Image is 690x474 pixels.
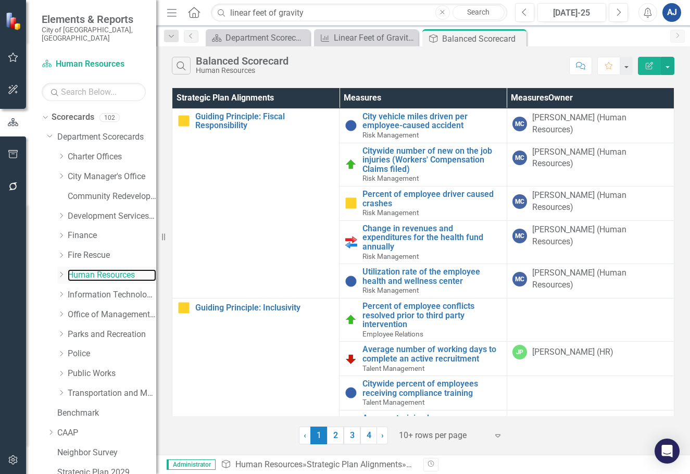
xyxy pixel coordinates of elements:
a: Charter Offices [68,151,156,163]
div: [PERSON_NAME] (Human Resources) [532,112,669,136]
span: Talent Management [362,398,424,406]
img: Information Unavailable [345,119,357,132]
a: Fire Rescue [68,250,156,261]
img: Information Unavailable [345,386,357,399]
div: Balanced Scorecard [196,55,288,67]
a: Strategic Plan Alignments [307,459,402,469]
a: 2 [327,427,344,444]
a: Human Resources [235,459,303,469]
img: Information Unavailable [345,275,357,288]
td: Double-Click to Edit [507,143,674,186]
a: Linear Feet of Gravity Sewer Pipe Lines Cleaned [317,31,416,44]
div: Human Resources [196,67,288,74]
a: Average training hours per employee [362,414,501,432]
a: Parks and Recreation [68,329,156,341]
img: Output [345,236,357,248]
td: Double-Click to Edit [507,298,674,341]
a: Human Resources [42,58,146,70]
a: 4 [360,427,377,444]
span: › [381,430,384,440]
td: Double-Click to Edit [507,108,674,143]
div: MC [512,194,527,209]
a: Development Services Department [68,210,156,222]
span: Administrator [167,459,216,470]
span: Risk Management [362,131,419,139]
div: [DATE]-25 [541,7,603,19]
img: Monitoring Progress [178,302,190,314]
a: 3 [344,427,360,444]
div: [PERSON_NAME] (HR) [532,346,613,358]
td: Double-Click to Edit [507,376,674,410]
a: City Manager's Office [68,171,156,183]
span: Talent Management [362,364,424,372]
td: Double-Click to Edit Right Click for Context Menu [340,376,507,410]
td: Double-Click to Edit Right Click for Context Menu [340,186,507,221]
img: Monitoring Progress [345,197,357,209]
td: Double-Click to Edit Right Click for Context Menu [340,264,507,298]
img: ClearPoint Strategy [5,12,23,30]
td: Double-Click to Edit [507,410,674,444]
a: Search [453,5,505,20]
td: Double-Click to Edit Right Click for Context Menu [340,298,507,341]
div: Department Scorecard [225,31,307,44]
a: Public Works [68,368,156,380]
img: Monitoring Progress [178,115,190,127]
div: [PERSON_NAME] (Human Resources) [532,146,669,170]
img: Proceeding as Planned [345,158,357,171]
a: Percent of employee conflicts resolved prior to third party intervention [362,302,501,329]
td: Double-Click to Edit [507,264,674,298]
td: Double-Click to Edit Right Click for Context Menu [340,108,507,143]
div: MC [512,272,527,286]
a: Benchmark [57,407,156,419]
a: Neighbor Survey [57,447,156,459]
div: 102 [99,113,120,122]
td: Double-Click to Edit Right Click for Context Menu [340,410,507,444]
a: Police [68,348,156,360]
div: MC [512,151,527,165]
a: Guiding Principle: Inclusivity [195,303,334,313]
a: Department Scorecards [57,131,156,143]
span: Risk Management [362,252,419,260]
a: Citywide percent of employees receiving compliance training [362,379,501,397]
td: Double-Click to Edit [507,186,674,221]
a: CAAP [57,427,156,439]
img: Reviewing for Improvement [345,353,357,365]
button: AJ [662,3,681,22]
a: Guiding Principle: Fiscal Responsibility [195,112,334,130]
a: Information Technology Services [68,289,156,301]
td: Double-Click to Edit [507,220,674,264]
a: Finance [68,230,156,242]
input: Search Below... [42,83,146,101]
td: Double-Click to Edit Right Click for Context Menu [340,342,507,376]
div: [PERSON_NAME] (Human Resources) [532,267,669,291]
div: [PERSON_NAME] (Human Resources) [532,224,669,248]
a: Human Resources [68,269,156,281]
div: Balanced Scorecard [442,32,524,45]
a: Scorecards [52,111,94,123]
a: Percent of employee driver caused crashes [362,190,501,208]
td: Double-Click to Edit [507,342,674,376]
a: City vehicle miles driven per employee-caused accident [362,112,501,130]
a: Office of Management and Budget [68,309,156,321]
span: Elements & Reports [42,13,146,26]
div: Linear Feet of Gravity Sewer Pipe Lines Cleaned [334,31,416,44]
div: » » [221,459,416,471]
div: MC [512,117,527,131]
span: Risk Management [362,286,419,294]
div: MC [512,229,527,243]
div: Open Intercom Messenger [655,439,680,464]
a: Change in revenues and expenditures for the health fund annually [362,224,501,252]
a: Transportation and Mobility [68,388,156,400]
a: Community Redevelopment Agency [68,191,156,203]
input: Search ClearPoint... [211,4,507,22]
span: ‹ [304,430,306,440]
td: Double-Click to Edit Right Click for Context Menu [172,108,340,298]
button: [DATE]-25 [537,3,607,22]
span: 1 [310,427,327,444]
img: Proceeding as Planned [345,314,357,326]
td: Double-Click to Edit Right Click for Context Menu [340,143,507,186]
span: Employee Relations [362,330,423,338]
small: City of [GEOGRAPHIC_DATA], [GEOGRAPHIC_DATA] [42,26,146,43]
div: [PERSON_NAME] (Human Resources) [532,190,669,214]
